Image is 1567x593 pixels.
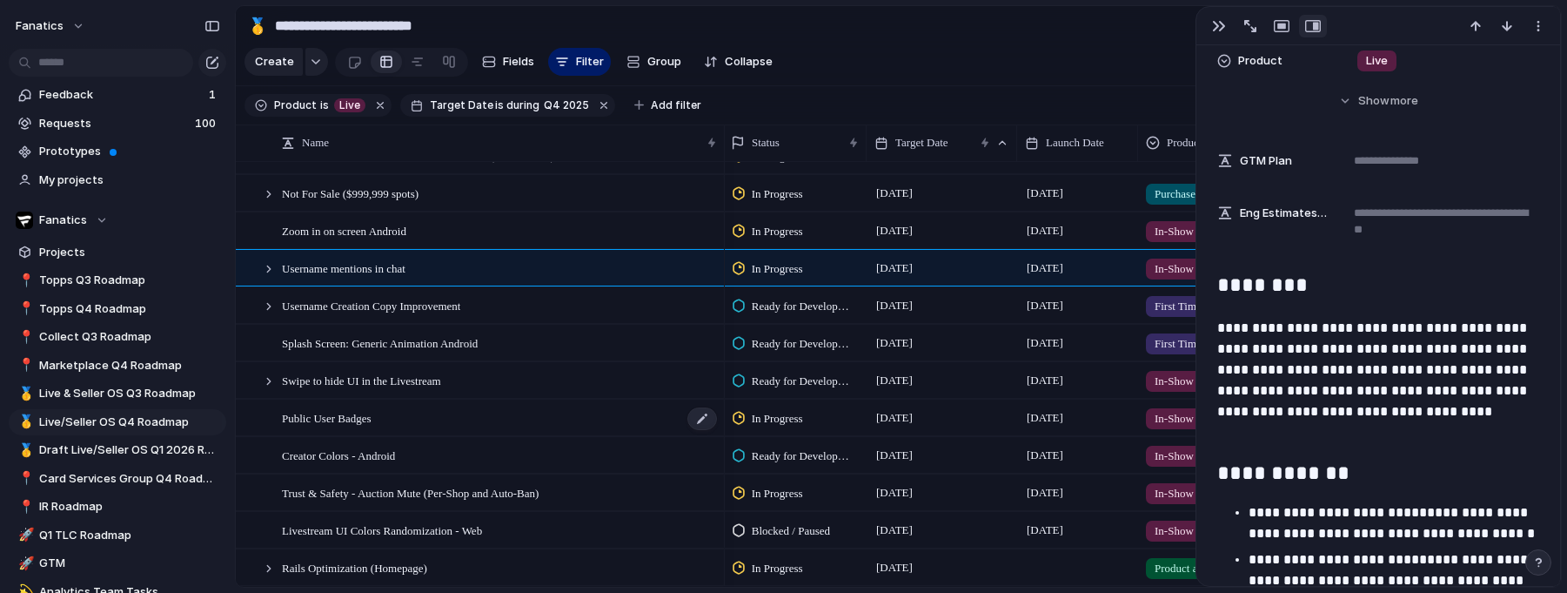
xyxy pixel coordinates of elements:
[331,96,369,115] button: Live
[872,482,917,503] span: [DATE]
[302,134,329,152] span: Name
[872,258,917,279] span: [DATE]
[752,134,780,152] span: Status
[752,298,852,315] span: Ready for Development
[1155,522,1248,540] span: In-Show Experience
[1022,520,1068,541] span: [DATE]
[493,96,542,115] button: isduring
[317,96,332,115] button: is
[1022,445,1068,466] span: [DATE]
[548,48,611,76] button: Filter
[1155,448,1248,465] span: In-Show Experience
[1358,92,1390,110] span: Show
[1022,370,1068,391] span: [DATE]
[1022,220,1068,241] span: [DATE]
[1155,485,1248,502] span: In-Show Experience
[872,557,917,578] span: [DATE]
[9,138,226,165] a: Prototypes
[282,258,405,278] span: Username mentions in chat
[9,324,226,350] a: 📍Collect Q3 Roadmap
[872,445,917,466] span: [DATE]
[697,48,780,76] button: Collapse
[9,381,226,407] a: 🥇Live & Seller OS Q3 Roadmap
[282,220,406,240] span: Zoom in on screen Android
[16,527,33,544] button: 🚀
[18,468,30,489] div: 📍
[9,522,226,549] a: 🚀Q1 TLC Roadmap
[752,560,803,577] span: In Progress
[872,183,917,204] span: [DATE]
[39,470,220,488] span: Card Services Group Q4 Roadmap
[39,300,220,318] span: Topps Q4 Roadmap
[624,93,712,118] button: Add filter
[9,267,226,293] a: 📍Topps Q3 Roadmap
[16,272,33,289] button: 📍
[9,353,226,379] a: 📍Marketplace Q4 Roadmap
[1022,183,1068,204] span: [DATE]
[39,527,220,544] span: Q1 TLC Roadmap
[195,115,219,132] span: 100
[9,494,226,520] div: 📍IR Roadmap
[9,207,226,233] button: Fanatics
[1390,92,1418,110] span: more
[282,183,419,203] span: Not For Sale ($999,999 spots)
[18,327,30,347] div: 📍
[9,409,226,435] a: 🥇Live/Seller OS Q4 Roadmap
[16,300,33,318] button: 📍
[1217,85,1539,117] button: Showmore
[1022,295,1068,316] span: [DATE]
[1366,52,1388,70] span: Live
[9,296,226,322] a: 📍Topps Q4 Roadmap
[895,134,948,152] span: Target Date
[9,111,226,137] a: Requests100
[282,520,482,540] span: Livestream UI Colors Randomization - Web
[16,441,33,459] button: 🥇
[872,220,917,241] span: [DATE]
[9,82,226,108] a: Feedback1
[16,555,33,572] button: 🚀
[18,497,30,517] div: 📍
[752,223,803,240] span: In Progress
[1238,52,1282,70] span: Product
[495,98,504,113] span: is
[1046,134,1104,152] span: Launch Date
[39,172,220,189] span: My projects
[430,98,493,113] span: Target Date
[544,98,589,113] span: Q4 2025
[752,185,803,203] span: In Progress
[872,370,917,391] span: [DATE]
[1155,335,1279,353] span: First Time User Experience
[18,384,30,404] div: 🥇
[1240,152,1292,170] span: GTM Plan
[39,357,220,374] span: Marketplace Q4 Roadmap
[475,48,541,76] button: Fields
[320,98,329,113] span: is
[18,525,30,545] div: 🚀
[752,410,803,428] span: In Progress
[503,53,534,71] span: Fields
[8,12,94,40] button: fanatics
[9,167,226,193] a: My projects
[39,244,220,261] span: Projects
[39,143,220,160] span: Prototypes
[9,239,226,266] a: Projects
[9,437,226,463] div: 🥇Draft Live/Seller OS Q1 2026 Roadmap
[752,522,830,540] span: Blocked / Paused
[18,271,30,291] div: 📍
[18,412,30,432] div: 🥇
[1155,298,1279,315] span: First Time User Experience
[18,554,30,574] div: 🚀
[576,53,604,71] span: Filter
[39,555,220,572] span: GTM
[39,115,190,132] span: Requests
[39,328,220,346] span: Collect Q3 Roadmap
[282,333,478,353] span: Splash Screen: Generic Animation Android
[752,485,803,502] span: In Progress
[248,14,267,37] div: 🥇
[872,520,917,541] span: [DATE]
